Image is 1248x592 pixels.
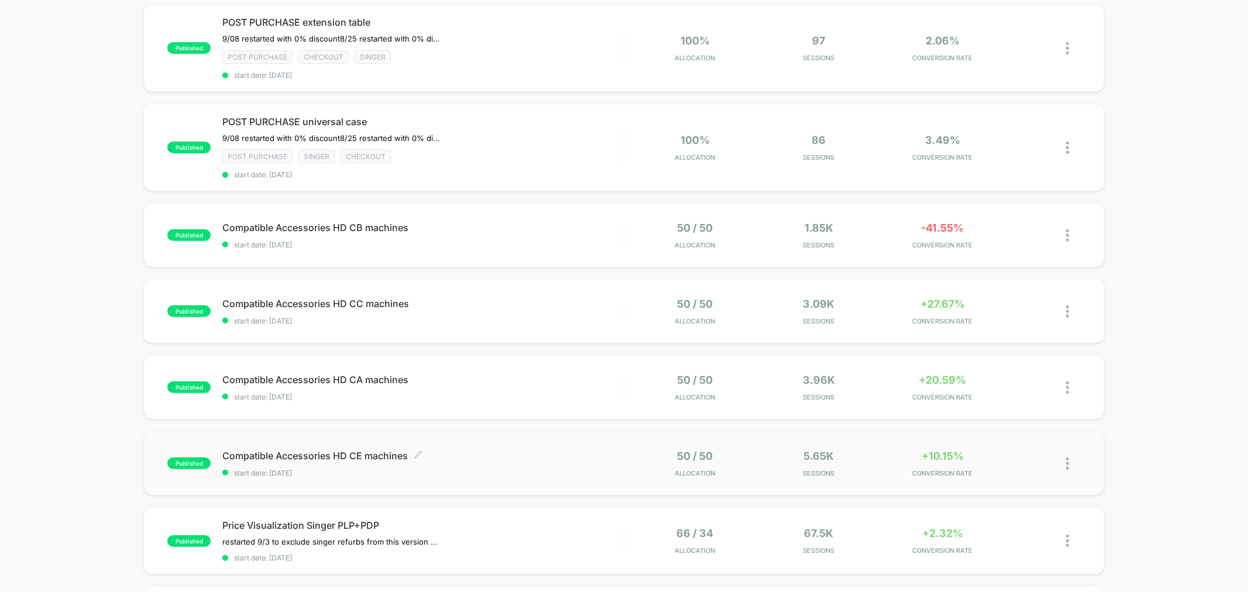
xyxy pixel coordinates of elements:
[222,374,623,386] span: Compatible Accessories HD CA machines
[167,42,211,54] span: published
[883,317,1002,325] span: CONVERSION RATE
[1066,142,1069,154] img: close
[675,393,716,401] span: Allocation
[675,241,716,249] span: Allocation
[922,222,964,234] span: -41.55%
[222,316,623,325] span: start date: [DATE]
[675,469,716,477] span: Allocation
[167,229,211,241] span: published
[760,393,878,401] span: Sessions
[813,35,826,47] span: 97
[1066,381,1069,394] img: close
[805,222,833,234] span: 1.85k
[678,222,713,234] span: 50 / 50
[222,222,623,233] span: Compatible Accessories HD CB machines
[678,450,713,462] span: 50 / 50
[675,153,716,161] span: Allocation
[812,134,826,146] span: 86
[675,546,716,555] span: Allocation
[883,546,1002,555] span: CONVERSION RATE
[1066,42,1069,54] img: close
[222,240,623,249] span: start date: [DATE]
[222,133,439,143] span: 9/08 restarted with 0% discount8/25 restarted with 0% discount due to Laborday promo10% off 6% CR...
[926,35,960,47] span: 2.06%
[298,150,335,163] span: Singer
[678,374,713,386] span: 50 / 50
[883,393,1002,401] span: CONVERSION RATE
[883,54,1002,62] span: CONVERSION RATE
[222,170,623,179] span: start date: [DATE]
[222,150,293,163] span: Post Purchase
[804,450,834,462] span: 5.65k
[922,527,963,539] span: +2.32%
[167,457,211,469] span: published
[678,298,713,310] span: 50 / 50
[675,317,716,325] span: Allocation
[222,116,623,128] span: POST PURCHASE universal case
[883,469,1002,477] span: CONVERSION RATE
[1066,305,1069,318] img: close
[298,50,349,64] span: checkout
[925,134,960,146] span: 3.49%
[355,50,391,64] span: Singer
[222,519,623,531] span: Price Visualization Singer PLP+PDP
[760,54,878,62] span: Sessions
[167,381,211,393] span: published
[222,537,439,546] span: restarted 9/3 to exclude singer refurbs from this version of the test
[680,35,710,47] span: 100%
[222,553,623,562] span: start date: [DATE]
[222,71,623,80] span: start date: [DATE]
[760,469,878,477] span: Sessions
[222,50,293,64] span: Post Purchase
[222,34,439,43] span: 9/08 restarted with 0% discount﻿8/25 restarted with 0% discount due to Laborday promo
[222,450,623,462] span: Compatible Accessories HD CE machines
[341,150,391,163] span: checkout
[760,317,878,325] span: Sessions
[222,298,623,309] span: Compatible Accessories HD CC machines
[675,54,716,62] span: Allocation
[167,535,211,547] span: published
[167,142,211,153] span: published
[222,469,623,477] span: start date: [DATE]
[805,527,834,539] span: 67.5k
[677,527,714,539] span: 66 / 34
[222,393,623,401] span: start date: [DATE]
[922,450,964,462] span: +10.15%
[680,134,710,146] span: 100%
[167,305,211,317] span: published
[222,16,623,28] span: POST PURCHASE extension table
[760,546,878,555] span: Sessions
[883,153,1002,161] span: CONVERSION RATE
[803,374,835,386] span: 3.96k
[1066,535,1069,547] img: close
[1066,457,1069,470] img: close
[803,298,835,310] span: 3.09k
[760,241,878,249] span: Sessions
[760,153,878,161] span: Sessions
[883,241,1002,249] span: CONVERSION RATE
[920,298,965,310] span: +27.67%
[1066,229,1069,242] img: close
[919,374,967,386] span: +20.59%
